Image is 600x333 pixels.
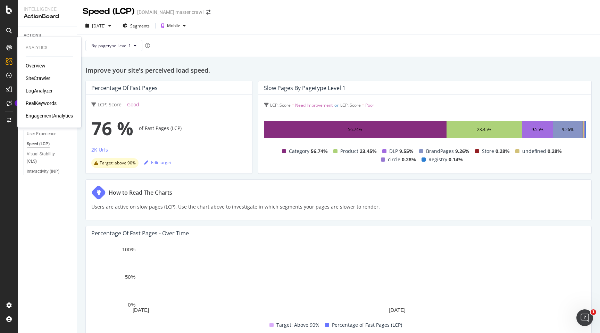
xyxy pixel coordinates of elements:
span: Target: above 90% [100,161,136,165]
span: Good [127,101,139,108]
a: LogAnalyzer [26,87,53,94]
div: Slow Pages by pagetype Level 1 [264,84,345,91]
div: of Fast Pages (LCP) [91,114,247,142]
h2: Improve your site's perceived load speed. [85,65,592,75]
span: LCP: Score [270,102,291,108]
div: Percentage of Fast Pages - Over Time [91,230,189,237]
span: Percentage of Fast Pages (LCP) [332,321,402,329]
span: Registry [428,155,447,164]
div: [DOMAIN_NAME] master crawl [137,9,203,16]
span: 23.45% [360,147,377,155]
span: 1 [591,309,596,315]
a: Speed (LCP) [27,140,72,148]
div: ACTIONS [24,32,41,39]
span: circle [388,155,400,164]
a: User Experience [27,130,72,138]
div: 56.74% [348,125,362,134]
span: By: pagetype Level 1 [91,43,131,49]
span: Target: Above 90% [276,321,319,329]
a: EngagementAnalytics [26,112,73,119]
div: 23.45% [477,125,491,134]
div: Edit target [144,160,171,165]
span: LCP: Score [98,101,122,108]
button: [DATE] [83,20,114,31]
text: [DATE] [389,307,405,313]
div: Interactivity (INP) [27,168,59,175]
span: = [362,102,364,108]
div: arrow-right-arrow-left [206,10,210,15]
div: 9.26% [562,125,574,134]
text: 50% [125,274,135,280]
span: 56.74% [311,147,328,155]
div: ActionBoard [24,13,71,21]
button: Mobile [158,20,189,31]
span: or [334,102,339,108]
button: 2K Urls [91,146,108,157]
span: DLP [389,147,398,155]
span: 0.28% [402,155,416,164]
div: [DATE] [92,23,106,29]
a: Visual Stability (CLS) [27,151,72,165]
div: warning label [91,158,139,168]
span: Product [340,147,358,155]
span: LCP: Score [340,102,361,108]
span: = [292,102,294,108]
div: Percentage of Fast Pages [91,84,158,91]
iframe: Intercom live chat [576,309,593,326]
span: 9.55% [399,147,414,155]
text: 100% [122,246,135,252]
span: 9.26% [455,147,469,155]
a: Overview [26,62,45,69]
button: Segments [120,20,152,31]
div: User Experience [27,130,56,138]
span: BrandPages [426,147,454,155]
p: Users are active on slow pages (LCP). Use the chart above to investigate in which segments your p... [91,203,380,211]
a: SiteCrawler [26,75,50,82]
span: 0.28% [548,147,562,155]
div: Mobile [167,24,180,28]
div: 2K Urls [91,146,108,153]
button: Edit target [144,157,171,168]
div: Analytics [26,45,73,51]
button: By: pagetype Level 1 [85,40,142,51]
div: Intelligence [24,6,71,13]
span: 0.14% [449,155,463,164]
a: Interactivity (INP) [27,168,72,175]
text: 0% [128,302,135,308]
div: Speed (LCP) [27,140,50,148]
span: Store [482,147,494,155]
div: How to Read The Charts [109,188,172,197]
span: Need Improvement [295,102,333,108]
span: 76 % [91,114,133,142]
text: [DATE] [133,307,149,313]
div: Visual Stability (CLS) [27,151,65,165]
span: Segments [130,23,150,29]
span: Poor [365,102,374,108]
span: 0.28% [495,147,510,155]
a: RealKeywords [26,100,57,107]
div: Tooltip anchor [15,100,21,106]
span: Category [289,147,309,155]
div: 9.55% [532,125,543,134]
svg: A chart. [91,246,586,315]
div: Speed (LCP) [83,6,134,17]
span: = [123,101,126,108]
span: undefined [522,147,546,155]
a: ACTIONS [24,32,72,39]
